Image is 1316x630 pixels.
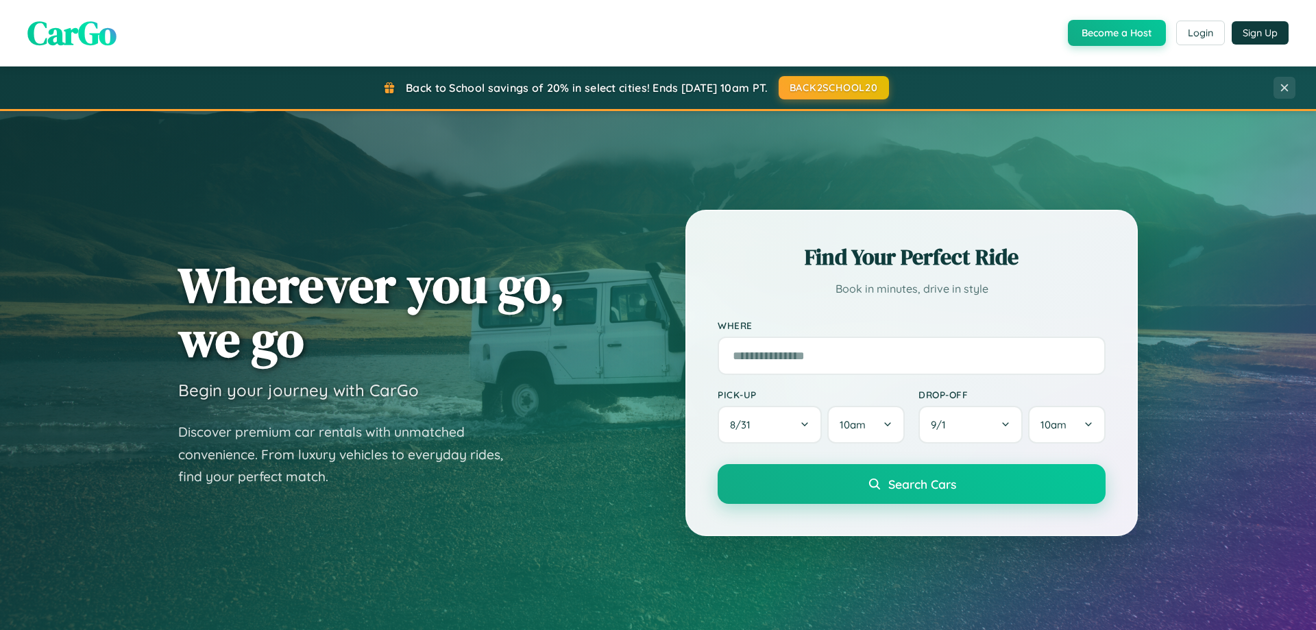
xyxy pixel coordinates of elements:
p: Book in minutes, drive in style [718,279,1106,299]
button: Login [1176,21,1225,45]
button: 8/31 [718,406,822,444]
span: 10am [1040,418,1067,431]
span: Back to School savings of 20% in select cities! Ends [DATE] 10am PT. [406,81,768,95]
p: Discover premium car rentals with unmatched convenience. From luxury vehicles to everyday rides, ... [178,421,521,488]
span: CarGo [27,10,117,56]
span: Search Cars [888,476,956,492]
label: Drop-off [918,389,1106,400]
span: 8 / 31 [730,418,757,431]
button: Search Cars [718,464,1106,504]
button: Become a Host [1068,20,1166,46]
button: 10am [1028,406,1106,444]
h3: Begin your journey with CarGo [178,380,419,400]
span: 9 / 1 [931,418,953,431]
button: 9/1 [918,406,1023,444]
button: 10am [827,406,905,444]
h2: Find Your Perfect Ride [718,242,1106,272]
label: Pick-up [718,389,905,400]
button: BACK2SCHOOL20 [779,76,889,99]
button: Sign Up [1232,21,1289,45]
label: Where [718,319,1106,331]
h1: Wherever you go, we go [178,258,565,366]
span: 10am [840,418,866,431]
